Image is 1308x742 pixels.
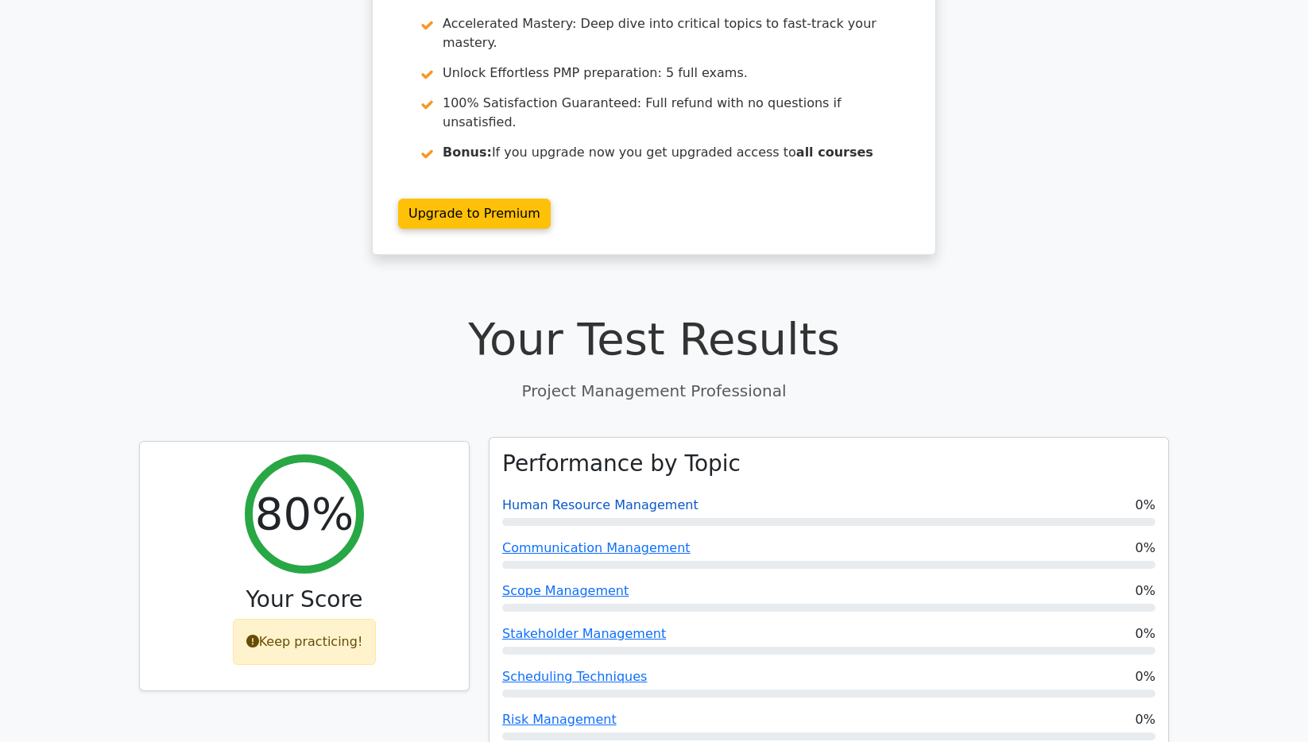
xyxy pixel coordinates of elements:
a: Stakeholder Management [502,626,666,641]
div: Keep practicing! [233,619,377,665]
a: Communication Management [502,540,691,555]
h3: Performance by Topic [502,450,741,477]
a: Human Resource Management [502,497,699,512]
span: 0% [1136,710,1155,729]
p: Project Management Professional [139,379,1169,403]
a: Scope Management [502,583,629,598]
span: 0% [1136,539,1155,558]
a: Scheduling Techniques [502,669,647,684]
h3: Your Score [153,586,456,613]
a: Risk Management [502,712,617,727]
span: 0% [1136,667,1155,686]
span: 0% [1136,582,1155,601]
h2: 80% [255,487,354,540]
span: 0% [1136,496,1155,515]
span: 0% [1136,624,1155,643]
h1: Your Test Results [139,312,1169,365]
a: Upgrade to Premium [398,199,551,229]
